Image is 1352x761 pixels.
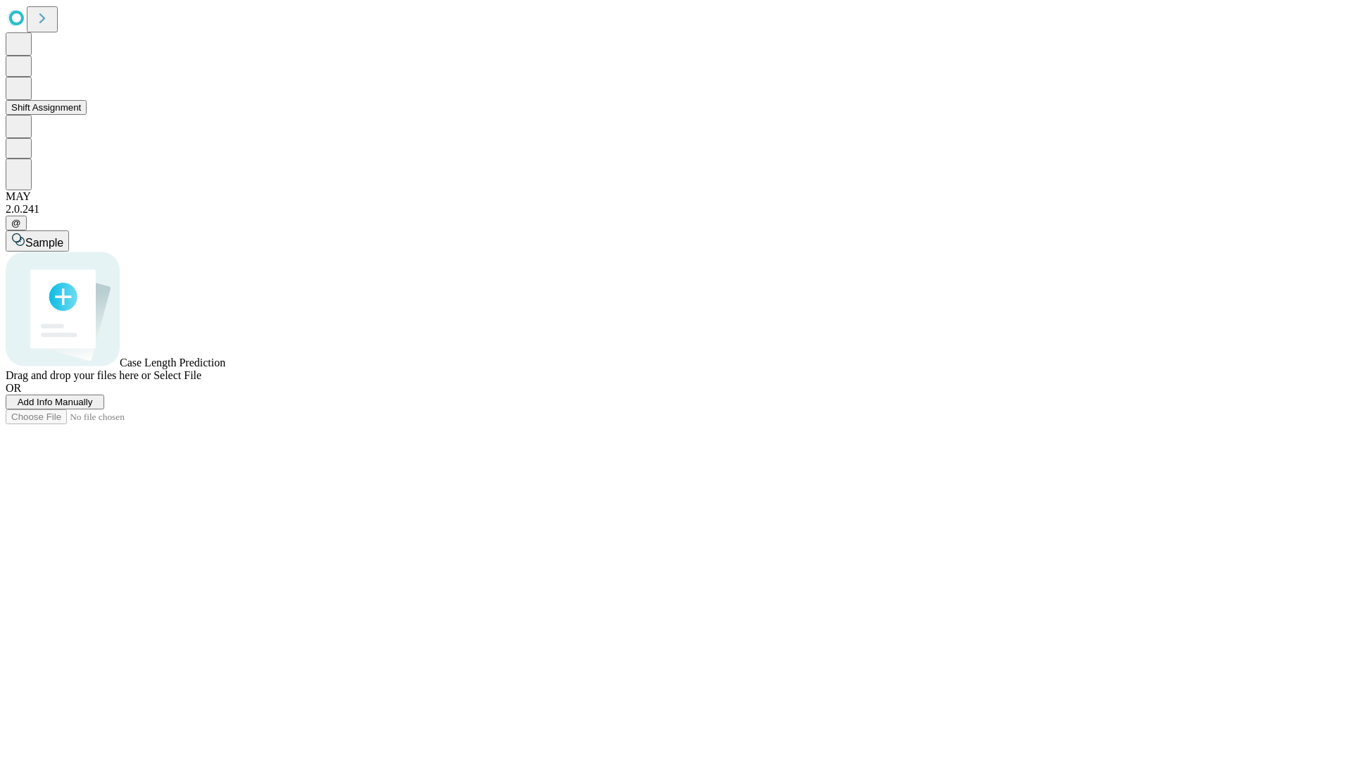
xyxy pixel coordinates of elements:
[6,369,151,381] span: Drag and drop your files here or
[154,369,201,381] span: Select File
[25,237,63,249] span: Sample
[18,397,93,407] span: Add Info Manually
[6,230,69,252] button: Sample
[6,216,27,230] button: @
[6,190,1346,203] div: MAY
[6,100,87,115] button: Shift Assignment
[120,357,225,369] span: Case Length Prediction
[6,382,21,394] span: OR
[6,395,104,409] button: Add Info Manually
[11,218,21,228] span: @
[6,203,1346,216] div: 2.0.241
